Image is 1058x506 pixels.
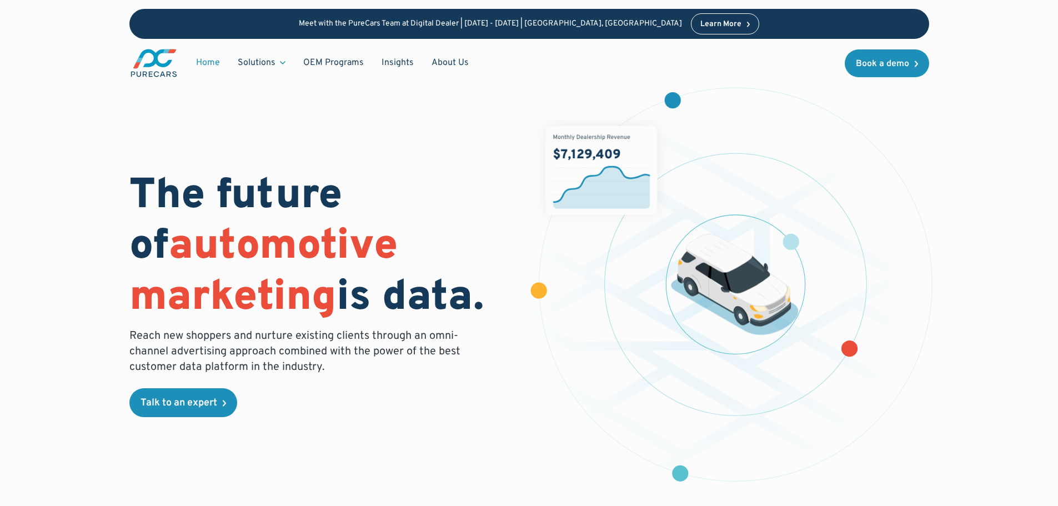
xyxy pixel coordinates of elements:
img: purecars logo [129,48,178,78]
a: Talk to an expert [129,388,237,417]
a: Insights [373,52,423,73]
p: Reach new shoppers and nurture existing clients through an omni-channel advertising approach comb... [129,328,467,375]
a: Book a demo [845,49,929,77]
img: chart showing monthly dealership revenue of $7m [545,126,657,216]
a: About Us [423,52,478,73]
div: Talk to an expert [141,398,217,408]
div: Solutions [229,52,294,73]
h1: The future of is data. [129,172,516,324]
a: main [129,48,178,78]
a: OEM Programs [294,52,373,73]
p: Meet with the PureCars Team at Digital Dealer | [DATE] - [DATE] | [GEOGRAPHIC_DATA], [GEOGRAPHIC_... [299,19,682,29]
a: Learn More [691,13,760,34]
span: automotive marketing [129,221,398,324]
div: Solutions [238,57,275,69]
a: Home [187,52,229,73]
img: illustration of a vehicle [671,234,799,335]
div: Book a demo [856,59,909,68]
div: Learn More [700,21,741,28]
